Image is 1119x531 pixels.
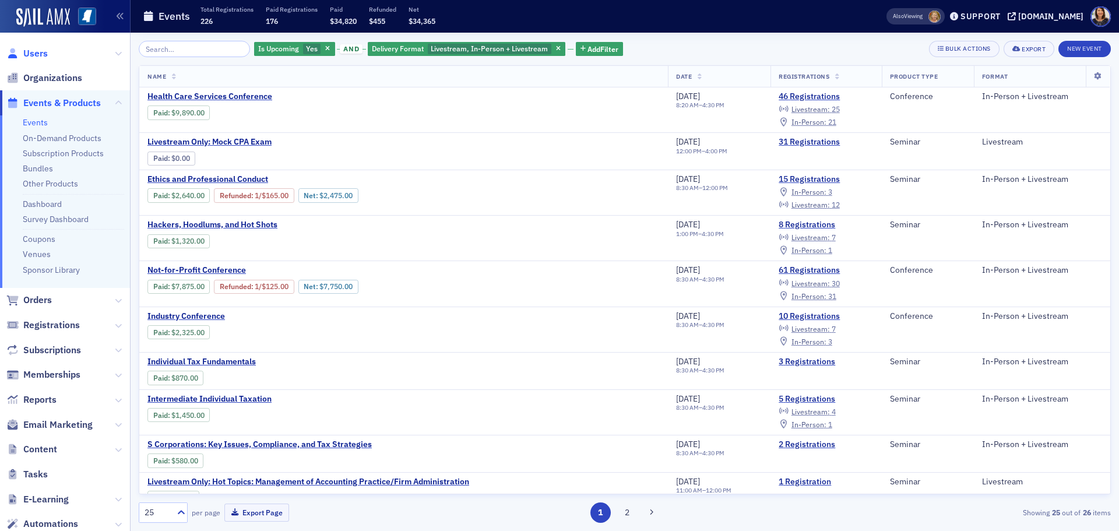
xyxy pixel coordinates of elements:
a: 2 Registrations [779,439,874,450]
button: [DOMAIN_NAME] [1008,12,1088,20]
span: Net : [304,191,319,200]
span: Yes [306,44,318,53]
time: 12:00 PM [676,147,702,155]
span: 7 [832,233,836,242]
span: Profile [1090,6,1111,27]
p: Net [409,5,435,13]
input: Search… [139,41,250,57]
div: – [676,230,724,238]
span: $0.00 [171,154,190,163]
span: : [153,282,171,291]
a: Industry Conference [147,311,343,322]
span: Product Type [890,72,938,80]
a: Livestream: 12 [779,201,839,210]
a: S Corporations: Key Issues, Compliance, and Tax Strategies [147,439,372,450]
a: Livestream: 4 [779,407,835,416]
a: 15 Registrations [779,174,874,185]
div: – [676,276,724,283]
div: – [676,487,731,494]
span: $9,890.00 [171,108,205,117]
span: : [153,108,171,117]
a: On-Demand Products [23,133,101,143]
a: Intermediate Individual Taxation [147,394,343,405]
img: SailAMX [16,8,70,27]
a: Health Care Services Conference [147,92,343,102]
time: 8:30 AM [676,366,699,374]
a: E-Learning [6,493,69,506]
span: $2,325.00 [171,328,205,337]
div: Paid: 4 - $58000 [147,453,203,467]
span: : [153,328,171,337]
a: Users [6,47,48,60]
a: Paid [153,237,168,245]
span: : [153,374,171,382]
button: Export [1004,41,1054,57]
time: 4:30 PM [702,321,724,329]
div: Export [1022,46,1046,52]
div: Refunded: 67 - $787500 [214,280,294,294]
div: – [676,147,727,155]
div: In-Person + Livestream [982,220,1102,230]
a: In-Person: 31 [779,291,836,301]
span: In-Person : [791,420,826,429]
span: [DATE] [676,476,700,487]
time: 8:30 AM [676,321,699,329]
div: Yes [254,42,335,57]
button: New Event [1058,41,1111,57]
a: 10 Registrations [779,311,874,322]
span: $1,320.00 [171,237,205,245]
span: Subscriptions [23,344,81,357]
div: Paid: 10 - $132000 [147,234,210,248]
a: In-Person: 3 [779,337,832,346]
strong: 25 [1050,507,1062,518]
span: Livestream : [791,233,830,242]
span: Is Upcoming [258,44,299,53]
a: Reports [6,393,57,406]
div: In-Person + Livestream [982,265,1102,276]
span: Not-for-Profit Conference [147,265,343,276]
a: Subscription Products [23,148,104,159]
a: Paid [153,374,168,382]
time: 8:30 AM [676,403,699,412]
a: Hackers, Hoodlums, and Hot Shots [147,220,343,230]
span: Tasks [23,468,48,481]
span: Delivery Format [372,44,424,53]
a: Subscriptions [6,344,81,357]
span: $870.00 [171,374,198,382]
a: Livestream Only: Mock CPA Exam [147,137,343,147]
span: Livestream, In-Person + Livestream [431,44,548,53]
a: Paid [153,456,168,465]
span: [DATE] [676,439,700,449]
a: Dashboard [23,199,62,209]
div: Paid: 49 - $989000 [147,106,210,119]
div: Livestream [982,137,1102,147]
span: $165.00 [262,191,288,200]
time: 4:30 PM [702,230,724,238]
span: In-Person : [791,245,826,255]
span: Registrations [23,319,80,332]
a: Content [6,443,57,456]
span: : [153,411,171,420]
a: In-Person: 1 [779,420,832,429]
span: Livestream : [791,407,830,416]
div: Conference [890,265,966,276]
span: : [220,191,255,200]
a: Livestream: 7 [779,233,835,242]
a: Sponsor Library [23,265,80,275]
span: Reports [23,393,57,406]
a: Events & Products [6,97,101,110]
div: Net: $247500 [298,188,358,202]
span: [DATE] [676,265,700,275]
span: 30 [832,279,840,288]
div: Net: $775000 [298,280,358,294]
a: Livestream: 30 [779,279,839,288]
span: $7,875.00 [171,282,205,291]
p: Refunded [369,5,396,13]
span: Name [147,72,166,80]
span: 176 [266,16,278,26]
time: 4:30 PM [702,275,724,283]
span: Livestream : [791,104,830,114]
div: Refunded: 17 - $264000 [214,188,294,202]
div: – [676,449,724,457]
